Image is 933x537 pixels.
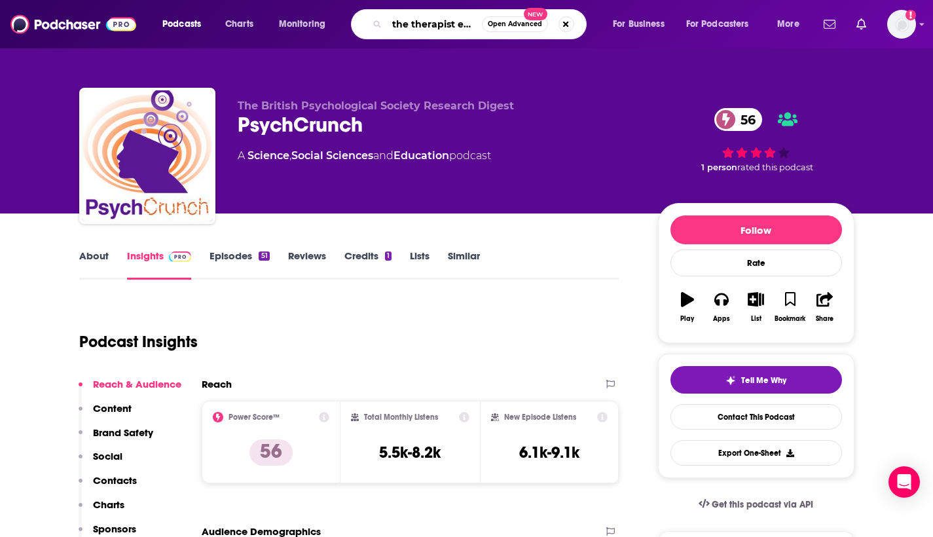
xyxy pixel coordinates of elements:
p: Sponsors [93,523,136,535]
span: Tell Me Why [741,375,786,386]
div: 1 [385,251,392,261]
span: Monitoring [279,15,325,33]
span: and [373,149,393,162]
a: Science [247,149,289,162]
a: Show notifications dropdown [851,13,871,35]
h3: 6.1k-9.1k [519,443,579,462]
span: More [777,15,799,33]
img: Podchaser Pro [169,251,192,262]
button: Show profile menu [887,10,916,39]
span: 56 [727,108,762,131]
a: Education [393,149,449,162]
div: Bookmark [775,315,805,323]
span: For Business [613,15,665,33]
p: Social [93,450,122,462]
button: List [739,284,773,331]
a: 56 [714,108,762,131]
button: open menu [153,14,218,35]
h2: Reach [202,378,232,390]
p: Content [93,402,132,415]
button: Content [79,402,132,426]
span: The British Psychological Society Research Digest [238,100,514,112]
img: User Profile [887,10,916,39]
a: InsightsPodchaser Pro [127,250,192,280]
span: Logged in as harrycunnane [887,10,916,39]
a: Contact This Podcast [670,404,842,430]
button: open menu [270,14,342,35]
input: Search podcasts, credits, & more... [387,14,482,35]
img: tell me why sparkle [725,375,736,386]
h2: Total Monthly Listens [364,413,438,422]
div: Open Intercom Messenger [888,466,920,498]
a: Social Sciences [291,149,373,162]
a: About [79,250,109,280]
button: open menu [768,14,816,35]
button: Apps [704,284,739,331]
span: Open Advanced [488,21,542,28]
div: Rate [670,250,842,276]
span: Get this podcast via API [712,499,813,510]
button: Brand Safety [79,426,153,451]
span: New [524,8,547,20]
button: Bookmark [773,284,807,331]
svg: Add a profile image [906,10,916,20]
h3: 5.5k-8.2k [379,443,441,462]
div: 51 [259,251,269,261]
button: open menu [604,14,681,35]
h2: New Episode Listens [504,413,576,422]
span: Podcasts [162,15,201,33]
span: For Podcasters [686,15,749,33]
div: Play [680,315,694,323]
div: Search podcasts, credits, & more... [363,9,599,39]
img: PsychCrunch [82,90,213,221]
a: Credits1 [344,250,392,280]
button: Social [79,450,122,474]
span: rated this podcast [737,162,813,172]
a: Reviews [288,250,326,280]
button: Play [670,284,704,331]
div: 56 1 personrated this podcast [658,100,854,181]
a: Episodes51 [210,250,269,280]
h1: Podcast Insights [79,332,198,352]
p: Reach & Audience [93,378,181,390]
a: Charts [217,14,261,35]
p: Contacts [93,474,137,487]
span: Charts [225,15,253,33]
button: open menu [678,14,768,35]
span: 1 person [701,162,737,172]
div: List [751,315,761,323]
p: Brand Safety [93,426,153,439]
div: A podcast [238,148,491,164]
a: Get this podcast via API [688,489,824,521]
button: Reach & Audience [79,378,181,402]
div: Share [816,315,833,323]
button: Contacts [79,474,137,498]
span: , [289,149,291,162]
button: Share [807,284,841,331]
button: tell me why sparkleTell Me Why [670,366,842,394]
p: 56 [249,439,293,466]
button: Follow [670,215,842,244]
button: Open AdvancedNew [482,16,548,32]
img: Podchaser - Follow, Share and Rate Podcasts [10,12,136,37]
a: Show notifications dropdown [818,13,841,35]
a: Lists [410,250,430,280]
button: Charts [79,498,124,523]
p: Charts [93,498,124,511]
div: Apps [713,315,730,323]
h2: Power Score™ [229,413,280,422]
button: Export One-Sheet [670,440,842,466]
a: Similar [448,250,480,280]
